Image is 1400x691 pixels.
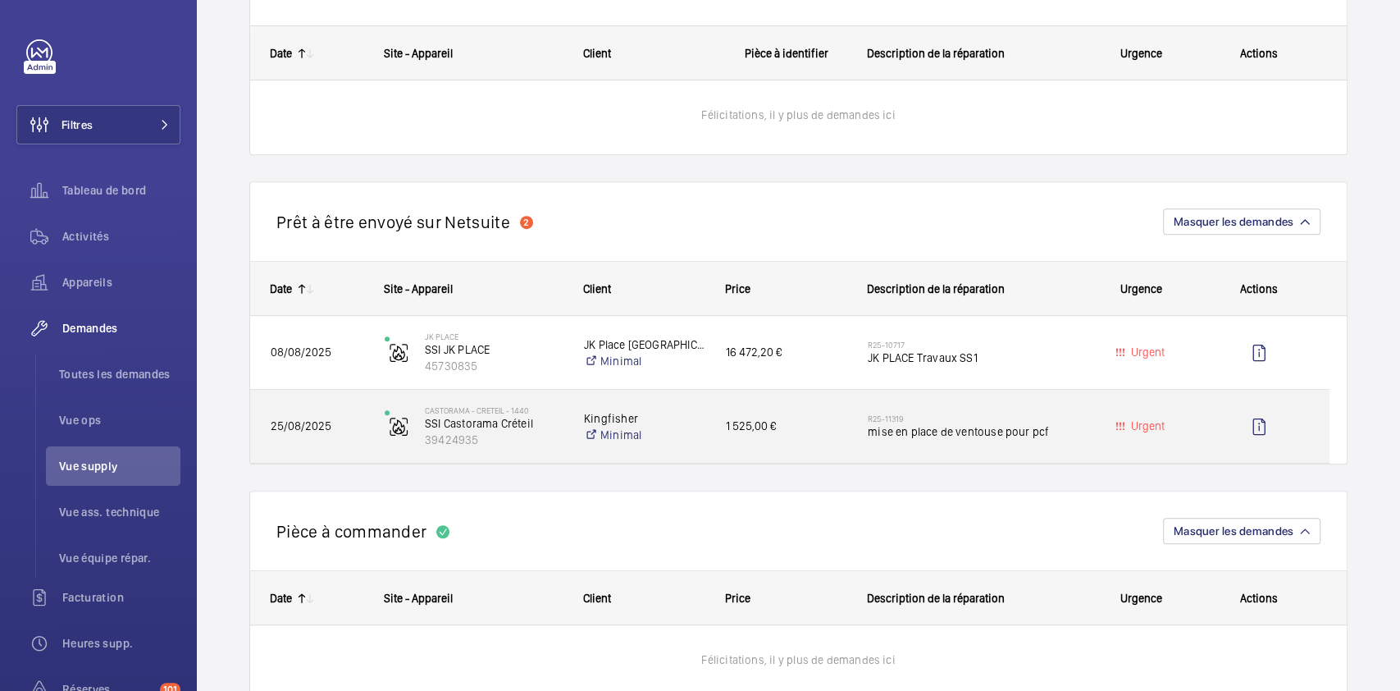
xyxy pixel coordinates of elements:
span: Site - Appareil [384,592,453,605]
span: Demandes [62,320,180,336]
span: Actions [1240,47,1278,60]
span: 25/08/2025 [271,419,331,432]
span: Urgent [1128,419,1165,432]
span: Actions [1240,282,1278,295]
span: Vue équipe répar. [59,550,180,566]
div: Date [270,282,292,295]
span: Vue supply [59,458,180,474]
img: fire_alarm.svg [389,417,408,437]
span: Tableau de bord [62,182,180,199]
span: Client [583,592,611,605]
span: Activités [62,228,180,245]
p: SSI Castorama Créteil [425,415,563,432]
a: Minimal [584,353,705,369]
span: JK PLACE Travaux SS1 [868,350,1074,366]
button: Masquer les demandes [1163,208,1320,235]
span: Appareils [62,274,180,291]
h2: R25-11319 [868,414,1074,423]
h2: Prêt à être envoyé sur Netsuite [276,212,510,232]
p: 45730835 [425,358,563,374]
div: 2 [520,216,533,229]
span: Description de la réparation [867,47,1005,60]
span: Site - Appareil [384,47,453,60]
span: Price [725,592,750,605]
span: Pièce à identifier [745,47,828,60]
span: Vue ass. technique [59,504,180,520]
span: 1 525,00 € [726,417,846,436]
span: Masquer les demandes [1174,215,1293,228]
div: Press SPACE to select this row. [250,316,1329,390]
span: Urgent [1128,345,1165,359]
span: Actions [1240,592,1278,605]
p: SSI JK PLACE [425,341,563,358]
span: Facturation [62,589,180,606]
span: Urgence [1120,47,1162,60]
p: JK PLACE [425,332,563,341]
a: Minimal [584,427,705,443]
span: Urgence [1120,282,1162,295]
button: Filtres [16,105,180,144]
span: Price [725,282,750,295]
p: Kingfisher [584,410,705,427]
span: Description de la réparation [867,282,1005,295]
div: Date [270,47,292,60]
button: Masquer les demandes [1163,518,1320,544]
h2: R25-10717 [868,340,1074,350]
span: Urgence [1120,592,1162,605]
span: Client [583,47,611,60]
span: mise en place de ventouse pour pcf [868,423,1074,440]
span: Heures supp. [62,635,180,652]
span: Site - Appareil [384,282,453,295]
img: fire_alarm.svg [389,343,408,363]
p: Castorama - CRETEIL - 1440 [425,405,563,415]
div: Press SPACE to select this row. [250,390,1329,464]
p: 39424935 [425,432,563,448]
span: 08/08/2025 [271,345,331,359]
span: Vue ops [59,412,180,428]
span: Client [583,282,611,295]
div: Date [270,592,292,605]
h2: Pièce à commander [276,521,426,542]
span: 16 472,20 € [726,343,846,362]
span: Masquer les demandes [1174,524,1293,538]
span: Description de la réparation [867,592,1005,605]
span: Filtres [62,117,93,133]
p: JK Place [GEOGRAPHIC_DATA] [584,336,705,353]
span: Toutes les demandes [59,366,180,382]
